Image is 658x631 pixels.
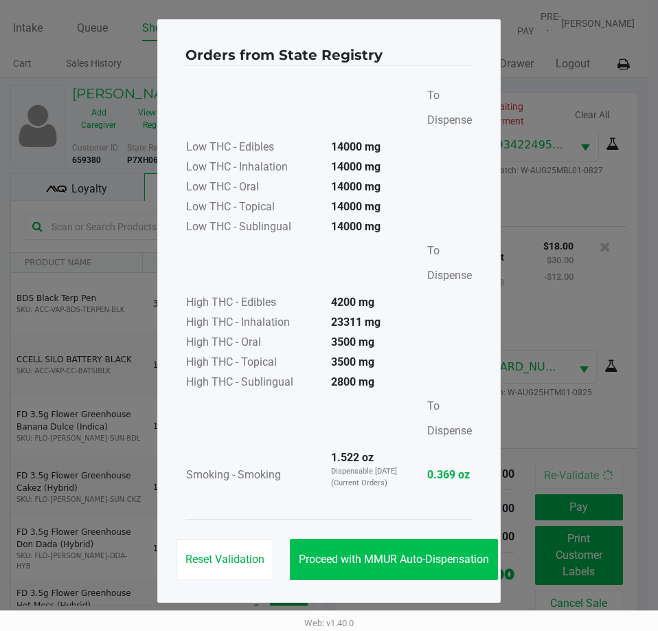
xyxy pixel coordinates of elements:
[185,353,320,373] td: High THC - Topical
[185,198,320,218] td: Low THC - Topical
[185,138,320,158] td: Low THC - Edibles
[331,296,374,309] strong: 4200 mg
[427,467,472,483] strong: 0.369 oz
[185,373,320,393] td: High THC - Sublingual
[331,180,381,193] strong: 14000 mg
[304,618,354,628] span: Web: v1.40.0
[185,333,320,353] td: High THC - Oral
[331,355,374,368] strong: 3500 mg
[331,140,381,153] strong: 14000 mg
[185,313,320,333] td: High THC - Inhalation
[185,294,320,313] td: High THC - Edibles
[185,449,320,502] td: Smoking - Smoking
[331,375,374,388] strong: 2800 mg
[331,451,374,464] strong: 1.522 oz
[416,238,473,294] td: To Dispense
[416,82,473,138] td: To Dispense
[416,393,473,449] td: To Dispense
[331,315,381,329] strong: 23311 mg
[299,553,489,566] span: Proceed with MMUR Auto-Dispensation
[185,553,264,566] span: Reset Validation
[331,220,381,233] strong: 14000 mg
[177,539,273,580] button: Reset Validation
[331,200,381,213] strong: 14000 mg
[185,178,320,198] td: Low THC - Oral
[185,218,320,238] td: Low THC - Sublingual
[290,539,498,580] button: Proceed with MMUR Auto-Dispensation
[331,466,404,489] p: Dispensable [DATE] (Current Orders)
[331,335,374,348] strong: 3500 mg
[185,158,320,178] td: Low THC - Inhalation
[185,45,383,65] h4: Orders from State Registry
[331,160,381,173] strong: 14000 mg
